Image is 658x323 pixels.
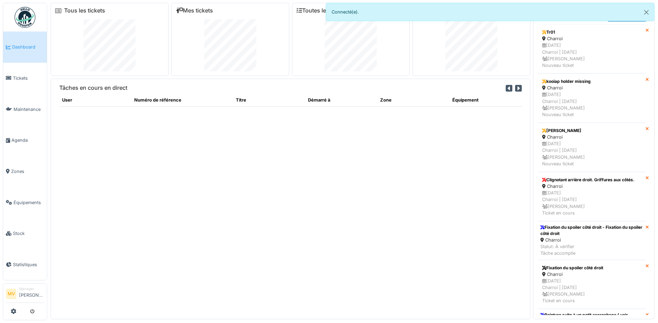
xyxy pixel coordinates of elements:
[305,94,377,106] th: Démarré à
[538,172,646,221] a: Clignotant arrière droit. Griffures aux côtés. Charroi [DATE]Charroi | [DATE] [PERSON_NAME]Ticket...
[62,97,72,103] span: translation missing: fr.shared.user
[11,137,44,143] span: Agenda
[13,261,44,268] span: Statistiques
[538,73,646,123] a: kooiap holder missing Charroi [DATE]Charroi | [DATE] [PERSON_NAME]Nouveau ticket
[12,44,44,50] span: Dashboard
[542,177,641,183] div: Clignotant arrière droit. Griffures aux côtés.
[3,187,47,218] a: Équipements
[11,168,44,175] span: Zones
[297,7,348,14] a: Toutes les tâches
[3,156,47,187] a: Zones
[542,183,641,190] div: Charroi
[15,7,35,28] img: Badge_color-CXgf-gQk.svg
[542,35,641,42] div: Charroi
[19,286,44,301] li: [PERSON_NAME]
[6,286,44,303] a: MV Manager[PERSON_NAME]
[538,260,646,309] a: Fixation du spoiler côté droit Charroi [DATE]Charroi | [DATE] [PERSON_NAME]Ticket en cours
[542,91,641,118] div: [DATE] Charroi | [DATE] [PERSON_NAME] Nouveau ticket
[19,286,44,291] div: Manager
[13,75,44,81] span: Tickets
[542,78,641,85] div: kooiap holder missing
[542,271,641,278] div: Charroi
[542,190,641,216] div: [DATE] Charroi | [DATE] [PERSON_NAME] Ticket en cours
[542,140,641,167] div: [DATE] Charroi | [DATE] [PERSON_NAME] Nouveau ticket
[540,237,643,243] div: Charroi
[3,218,47,249] a: Stock
[542,265,641,271] div: Fixation du spoiler côté droit
[3,32,47,63] a: Dashboard
[3,249,47,280] a: Statistiques
[538,221,646,260] a: Fixation du spoiler côté droit - Fixation du spoiler côté droit Charroi Statut: À vérifierTâche a...
[3,94,47,125] a: Maintenance
[3,63,47,94] a: Tickets
[326,3,655,21] div: Connecté(e).
[540,243,643,256] div: Statut: À vérifier Tâche accomplie
[542,42,641,69] div: [DATE] Charroi | [DATE] [PERSON_NAME] Nouveau ticket
[14,199,44,206] span: Équipements
[131,94,233,106] th: Numéro de référence
[13,230,44,237] span: Stock
[3,125,47,156] a: Agenda
[542,134,641,140] div: Charroi
[542,85,641,91] div: Charroi
[14,106,44,113] span: Maintenance
[176,7,213,14] a: Mes tickets
[540,224,643,237] div: Fixation du spoiler côté droit - Fixation du spoiler côté droit
[542,128,641,134] div: [PERSON_NAME]
[542,278,641,304] div: [DATE] Charroi | [DATE] [PERSON_NAME] Ticket en cours
[59,85,127,91] h6: Tâches en cours en direct
[6,289,16,299] li: MV
[542,29,641,35] div: Tr01
[450,94,522,106] th: Équipement
[64,7,105,14] a: Tous les tickets
[538,24,646,73] a: Tr01 Charroi [DATE]Charroi | [DATE] [PERSON_NAME]Nouveau ticket
[233,94,305,106] th: Titre
[639,3,654,21] button: Close
[538,123,646,172] a: [PERSON_NAME] Charroi [DATE]Charroi | [DATE] [PERSON_NAME]Nouveau ticket
[377,94,450,106] th: Zone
